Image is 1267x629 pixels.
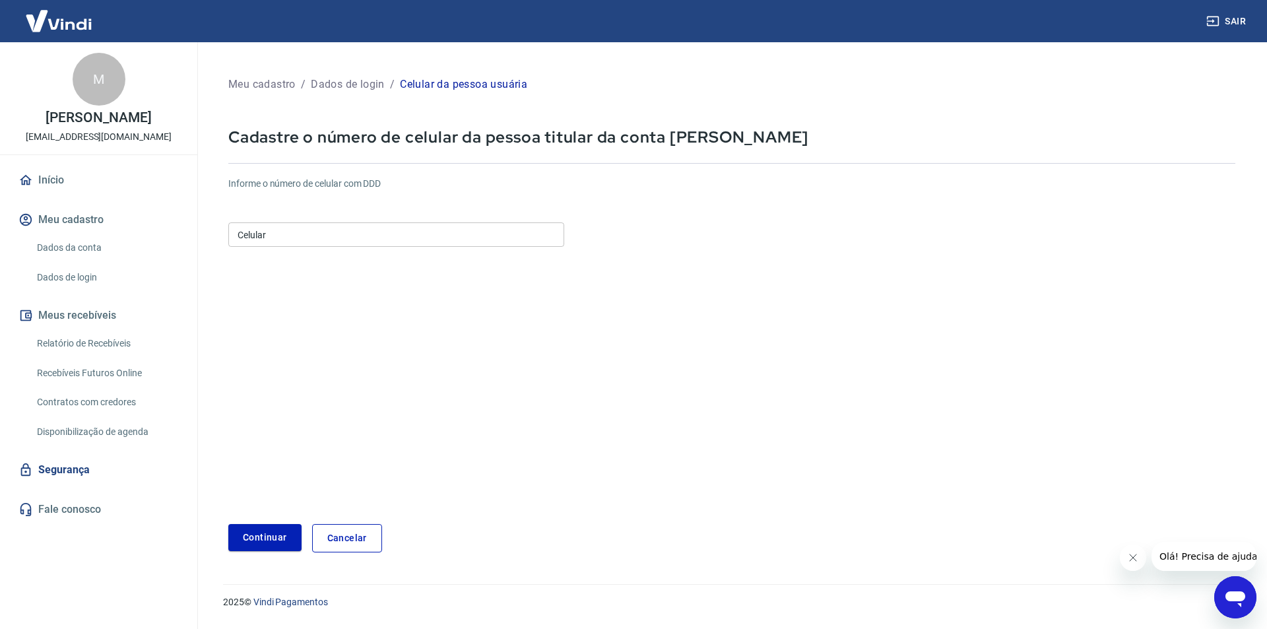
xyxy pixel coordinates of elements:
p: Dados de login [311,77,385,92]
p: / [301,77,306,92]
button: Sair [1204,9,1251,34]
button: Continuar [228,524,302,551]
a: Vindi Pagamentos [253,597,328,607]
a: Recebíveis Futuros Online [32,360,181,387]
p: / [390,77,395,92]
p: Cadastre o número de celular da pessoa titular da conta [PERSON_NAME] [228,127,1235,147]
div: M [73,53,125,106]
span: Olá! Precisa de ajuda? [8,9,111,20]
iframe: Botão para abrir a janela de mensagens [1214,576,1256,618]
a: Fale conosco [16,495,181,524]
a: Dados da conta [32,234,181,261]
button: Meus recebíveis [16,301,181,330]
a: Segurança [16,455,181,484]
a: Disponibilização de agenda [32,418,181,446]
a: Relatório de Recebíveis [32,330,181,357]
p: [EMAIL_ADDRESS][DOMAIN_NAME] [26,130,172,144]
p: 2025 © [223,595,1235,609]
p: Celular da pessoa usuária [400,77,527,92]
iframe: Mensagem da empresa [1152,542,1256,571]
iframe: Fechar mensagem [1120,545,1146,571]
p: Meu cadastro [228,77,296,92]
h6: Informe o número de celular com DDD [228,177,1235,191]
p: [PERSON_NAME] [46,111,151,125]
button: Meu cadastro [16,205,181,234]
img: Vindi [16,1,102,41]
a: Início [16,166,181,195]
a: Dados de login [32,264,181,291]
a: Cancelar [312,524,382,552]
a: Contratos com credores [32,389,181,416]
